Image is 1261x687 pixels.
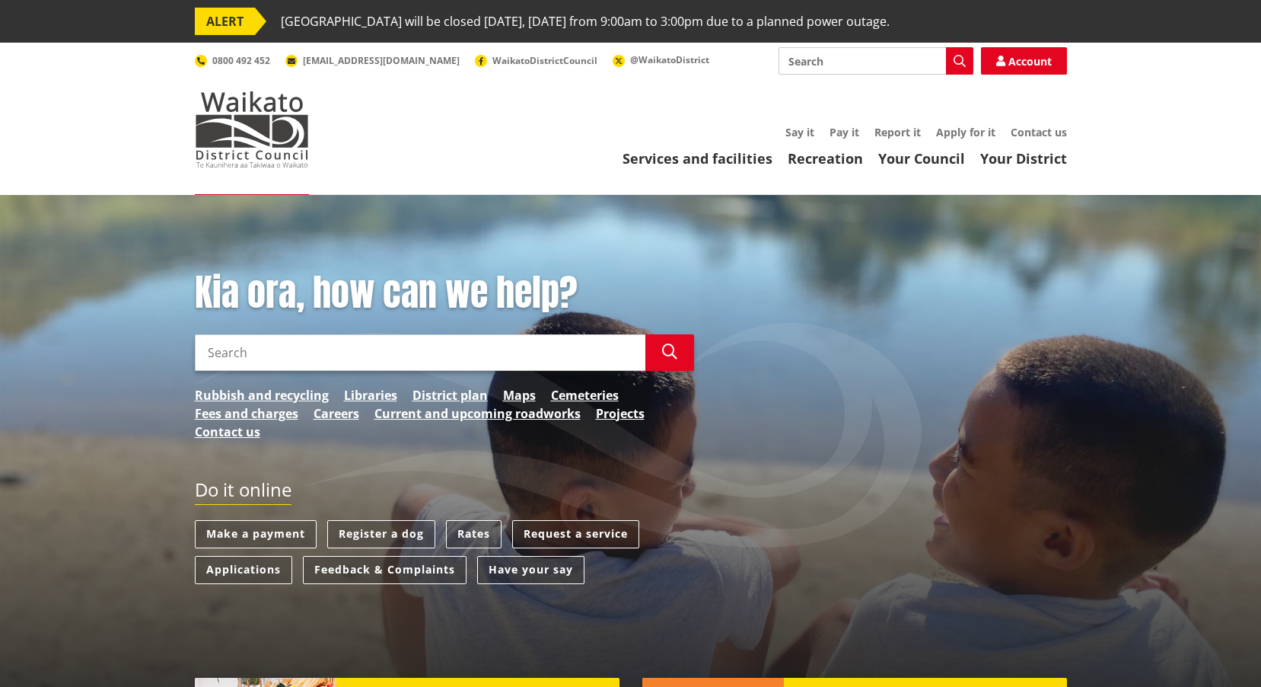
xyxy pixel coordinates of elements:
a: District plan [412,386,488,404]
a: Pay it [830,125,859,139]
a: Contact us [1011,125,1067,139]
a: 0800 492 452 [195,54,270,67]
h1: Kia ora, how can we help? [195,271,694,315]
a: Request a service [512,520,639,548]
a: Current and upcoming roadworks [374,404,581,423]
span: [EMAIL_ADDRESS][DOMAIN_NAME] [303,54,460,67]
a: Rubbish and recycling [195,386,329,404]
a: WaikatoDistrictCouncil [475,54,597,67]
span: [GEOGRAPHIC_DATA] will be closed [DATE], [DATE] from 9:00am to 3:00pm due to a planned power outage. [281,8,890,35]
a: Register a dog [327,520,435,548]
h2: Do it online [195,479,291,506]
a: Your District [980,149,1067,168]
span: ALERT [195,8,255,35]
a: [EMAIL_ADDRESS][DOMAIN_NAME] [285,54,460,67]
a: Say it [785,125,814,139]
span: 0800 492 452 [212,54,270,67]
a: Feedback & Complaints [303,556,467,584]
a: Contact us [195,423,260,441]
a: Maps [503,386,536,404]
a: Projects [596,404,645,423]
img: Waikato District Council - Te Kaunihera aa Takiwaa o Waikato [195,91,309,168]
span: @WaikatoDistrict [630,53,709,66]
a: Have your say [477,556,584,584]
a: @WaikatoDistrict [613,53,709,66]
a: Account [981,47,1067,75]
a: Services and facilities [623,149,772,168]
a: Rates [446,520,502,548]
a: Report it [874,125,921,139]
input: Search input [779,47,973,75]
a: Apply for it [936,125,995,139]
a: Make a payment [195,520,317,548]
a: Fees and charges [195,404,298,423]
a: Applications [195,556,292,584]
a: Your Council [878,149,965,168]
a: Careers [314,404,359,423]
a: Recreation [788,149,863,168]
a: Libraries [344,386,397,404]
input: Search input [195,334,645,371]
span: WaikatoDistrictCouncil [492,54,597,67]
a: Cemeteries [551,386,619,404]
